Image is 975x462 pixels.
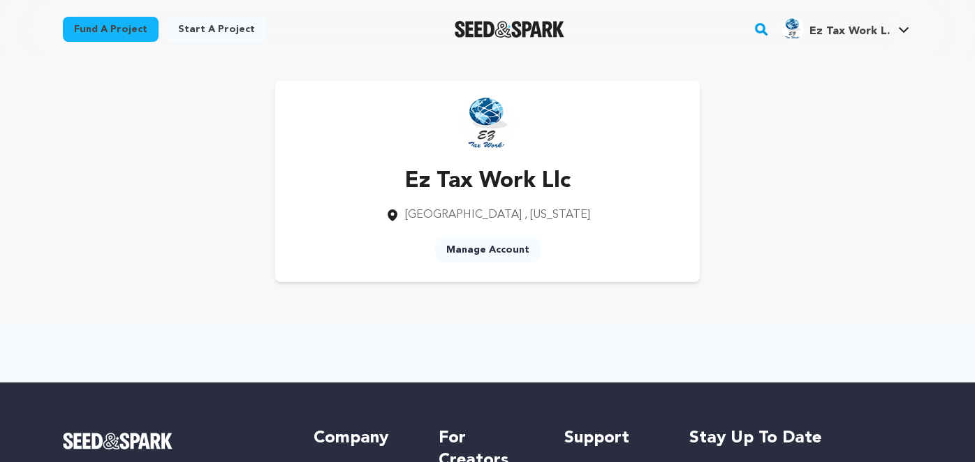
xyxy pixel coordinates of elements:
a: Fund a project [63,17,159,42]
h5: Support [564,427,661,449]
a: Seed&Spark Homepage [455,21,564,38]
a: Ez Tax Work L.'s Profile [779,15,912,40]
img: https://seedandspark-static.s3.us-east-2.amazonaws.com/images/User/001/885/854/medium/extax-logo%... [460,95,515,151]
img: extax-logo%20-%20Copy.png [782,17,804,40]
h5: Company [314,427,411,449]
img: Seed&Spark Logo Dark Mode [455,21,564,38]
span: [GEOGRAPHIC_DATA] [405,209,522,221]
p: Ez Tax Work Llc [386,165,590,198]
a: Seed&Spark Homepage [63,433,286,449]
a: Manage Account [435,237,541,262]
div: Ez Tax Work L.'s Profile [782,17,890,40]
span: Ez Tax Work L. [809,26,890,37]
span: Ez Tax Work L.'s Profile [779,15,912,44]
img: Seed&Spark Logo [63,433,173,449]
h5: Stay up to date [689,427,912,449]
span: , [US_STATE] [525,209,590,221]
a: Start a project [167,17,266,42]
